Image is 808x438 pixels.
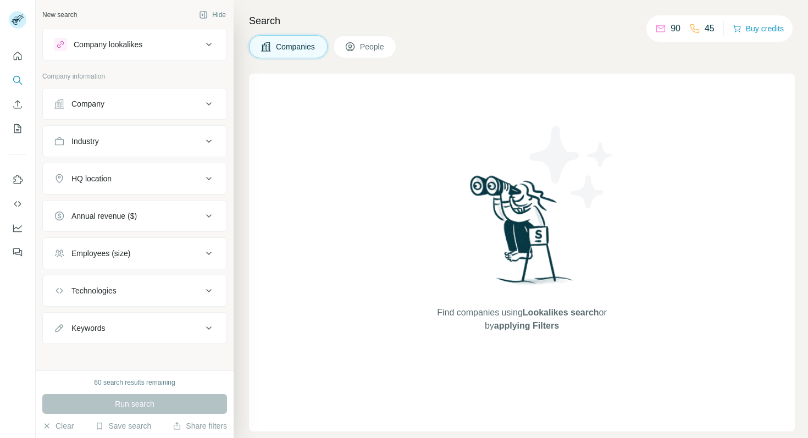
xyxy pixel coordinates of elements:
[9,218,26,238] button: Dashboard
[523,308,599,317] span: Lookalikes search
[42,71,227,81] p: Company information
[95,420,151,431] button: Save search
[173,420,227,431] button: Share filters
[71,173,112,184] div: HQ location
[43,203,226,229] button: Annual revenue ($)
[43,315,226,341] button: Keywords
[43,31,226,58] button: Company lookalikes
[434,306,610,332] span: Find companies using or by
[733,21,784,36] button: Buy credits
[9,170,26,190] button: Use Surfe on LinkedIn
[522,118,621,217] img: Surfe Illustration - Stars
[43,165,226,192] button: HQ location
[9,46,26,66] button: Quick start
[494,321,559,330] span: applying Filters
[43,128,226,154] button: Industry
[71,248,130,259] div: Employees (size)
[42,420,74,431] button: Clear
[43,240,226,267] button: Employees (size)
[705,22,715,35] p: 45
[71,285,117,296] div: Technologies
[71,98,104,109] div: Company
[71,323,105,334] div: Keywords
[465,173,579,295] img: Surfe Illustration - Woman searching with binoculars
[94,378,175,387] div: 60 search results remaining
[9,119,26,138] button: My lists
[9,95,26,114] button: Enrich CSV
[43,278,226,304] button: Technologies
[276,41,316,52] span: Companies
[9,194,26,214] button: Use Surfe API
[360,41,385,52] span: People
[671,22,680,35] p: 90
[9,242,26,262] button: Feedback
[43,91,226,117] button: Company
[9,70,26,90] button: Search
[191,7,234,23] button: Hide
[71,136,99,147] div: Industry
[71,210,137,221] div: Annual revenue ($)
[249,13,795,29] h4: Search
[74,39,142,50] div: Company lookalikes
[42,10,77,20] div: New search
